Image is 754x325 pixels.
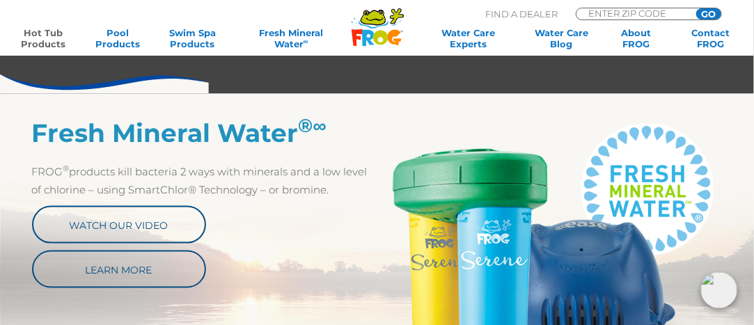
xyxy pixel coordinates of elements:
em: ∞ [313,114,327,137]
a: Learn More [32,251,206,288]
a: PoolProducts [88,27,146,49]
sup: ∞ [304,38,308,45]
input: GO [696,8,721,19]
img: openIcon [701,272,737,308]
a: Watch Our Video [32,206,206,244]
a: AboutFROG [607,27,665,49]
a: Hot TubProducts [14,27,72,49]
p: Find A Dealer [485,8,558,20]
a: Water CareExperts [420,27,516,49]
a: Fresh MineralWater∞ [238,27,345,49]
input: Zip Code Form [587,8,681,18]
a: ContactFROG [682,27,740,49]
h2: Fresh Mineral Water [32,118,377,148]
a: Swim SpaProducts [164,27,221,49]
sup: ® [63,164,70,173]
a: Water CareBlog [533,27,590,49]
p: FROG products kill bacteria 2 ways with minerals and a low level of chlorine – using SmartChlor® ... [32,163,377,199]
sup: ® [299,114,327,137]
